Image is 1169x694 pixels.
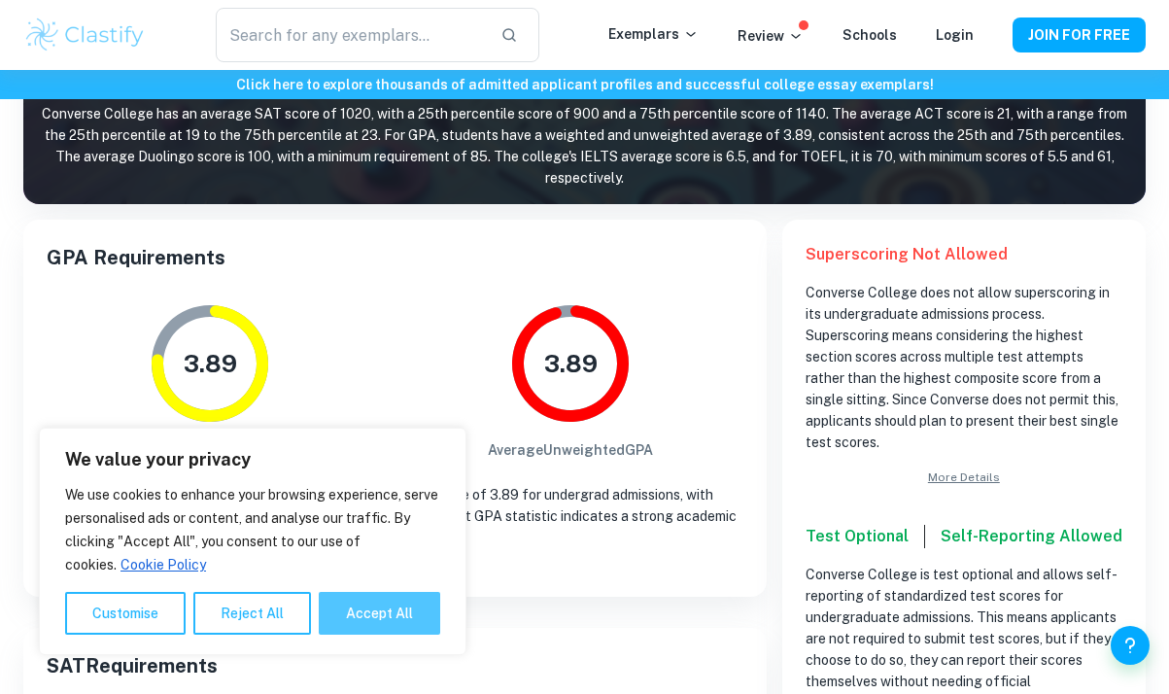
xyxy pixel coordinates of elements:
[193,592,311,635] button: Reject All
[488,439,653,461] h6: Average Unweighted GPA
[608,23,699,45] p: Exemplars
[806,282,1122,453] p: Converse College does not allow superscoring in its undergraduate admissions process. Superscorin...
[738,25,804,47] p: Review
[47,651,743,680] h2: SAT Requirements
[806,525,909,548] h6: Test Optional
[65,483,440,576] p: We use cookies to enhance your browsing experience, serve personalised ads or content, and analys...
[120,556,207,573] a: Cookie Policy
[216,8,485,62] input: Search for any exemplars...
[319,592,440,635] button: Accept All
[1013,17,1146,52] button: JOIN FOR FREE
[47,243,743,272] h2: GPA Requirements
[4,74,1165,95] h6: Click here to explore thousands of admitted applicant profiles and successful college essay exemp...
[65,592,186,635] button: Customise
[23,16,147,54] img: Clastify logo
[184,349,237,378] tspan: 3.89
[842,27,897,43] a: Schools
[39,428,466,655] div: We value your privacy
[543,349,597,378] tspan: 3.89
[936,27,974,43] a: Login
[941,525,1122,548] h6: Self-Reporting Allowed
[806,468,1122,486] a: More Details
[23,103,1146,189] p: Converse College has an average SAT score of 1020, with a 25th percentile score of 900 and a 75th...
[65,448,440,471] p: We value your privacy
[1111,626,1150,665] button: Help and Feedback
[806,243,1122,266] h6: Superscoring Not Allowed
